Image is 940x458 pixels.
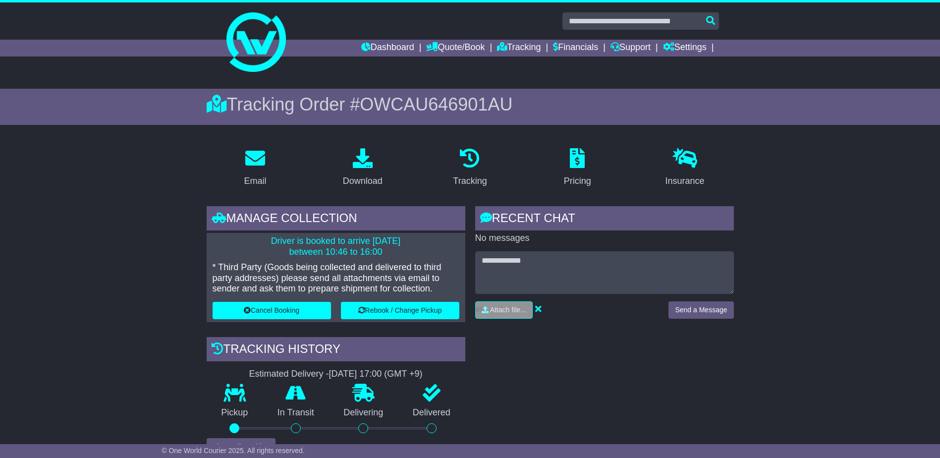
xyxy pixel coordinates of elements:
[329,407,398,418] p: Delivering
[659,145,711,191] a: Insurance
[213,302,331,319] button: Cancel Booking
[343,174,383,188] div: Download
[564,174,591,188] div: Pricing
[263,407,329,418] p: In Transit
[553,40,598,57] a: Financials
[207,337,465,364] div: Tracking history
[361,40,414,57] a: Dashboard
[398,407,465,418] p: Delivered
[244,174,266,188] div: Email
[453,174,487,188] div: Tracking
[668,301,733,319] button: Send a Message
[213,236,459,257] p: Driver is booked to arrive [DATE] between 10:46 to 16:00
[360,94,512,114] span: OWCAU646901AU
[213,262,459,294] p: * Third Party (Goods being collected and delivered to third party addresses) please send all atta...
[207,206,465,233] div: Manage collection
[497,40,541,57] a: Tracking
[329,369,423,380] div: [DATE] 17:00 (GMT +9)
[557,145,598,191] a: Pricing
[207,438,276,456] button: View Full Tracking
[207,369,465,380] div: Estimated Delivery -
[207,407,263,418] p: Pickup
[475,233,734,244] p: No messages
[446,145,493,191] a: Tracking
[475,206,734,233] div: RECENT CHAT
[336,145,389,191] a: Download
[162,447,305,455] span: © One World Courier 2025. All rights reserved.
[341,302,459,319] button: Rebook / Change Pickup
[665,174,705,188] div: Insurance
[237,145,273,191] a: Email
[207,94,734,115] div: Tracking Order #
[426,40,485,57] a: Quote/Book
[663,40,707,57] a: Settings
[610,40,651,57] a: Support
